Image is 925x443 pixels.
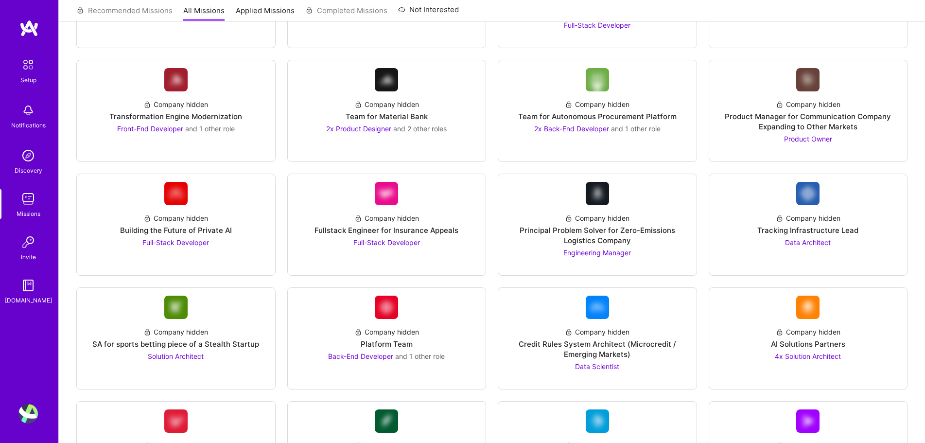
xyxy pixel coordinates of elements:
[717,68,900,154] a: Company LogoCompany hiddenProduct Manager for Communication Company Expanding to Other MarketsPro...
[16,404,40,424] a: User Avatar
[164,296,188,319] img: Company Logo
[506,68,689,154] a: Company LogoCompany hiddenTeam for Autonomous Procurement Platform2x Back-End Developer and 1 oth...
[353,238,420,247] span: Full-Stack Developer
[518,111,677,122] div: Team for Autonomous Procurement Platform
[85,182,267,267] a: Company LogoCompany hiddenBuilding the Future of Private AIFull-Stack Developer
[776,99,840,109] div: Company hidden
[586,182,609,205] img: Company Logo
[354,99,419,109] div: Company hidden
[164,409,188,433] img: Company Logo
[796,182,820,205] img: Company Logo
[5,295,52,305] div: [DOMAIN_NAME]
[717,182,900,267] a: Company LogoCompany hiddenTracking Infrastructure LeadData Architect
[717,296,900,381] a: Company LogoCompany hiddenAI Solutions Partners4x Solution Architect
[18,232,38,252] img: Invite
[796,409,820,433] img: Company Logo
[109,111,242,122] div: Transformation Engine Modernization
[296,296,478,381] a: Company LogoCompany hiddenPlatform TeamBack-End Developer and 1 other role
[18,101,38,120] img: bell
[18,146,38,165] img: discovery
[354,213,419,223] div: Company hidden
[586,68,609,91] img: Company Logo
[785,238,831,247] span: Data Architect
[398,4,459,21] a: Not Interested
[20,75,36,85] div: Setup
[375,409,398,433] img: Company Logo
[506,182,689,267] a: Company LogoCompany hiddenPrincipal Problem Solver for Zero-Emissions Logistics CompanyEngineerin...
[236,5,295,21] a: Applied Missions
[85,296,267,381] a: Company LogoCompany hiddenSA for sports betting piece of a Stealth StartupSolution Architect
[164,68,188,91] img: Company Logo
[796,68,820,91] img: Company Logo
[164,182,188,205] img: Company Logo
[361,339,413,349] div: Platform Team
[21,252,36,262] div: Invite
[326,124,391,133] span: 2x Product Designer
[565,327,629,337] div: Company hidden
[18,276,38,295] img: guide book
[586,409,609,433] img: Company Logo
[18,404,38,424] img: User Avatar
[776,213,840,223] div: Company hidden
[314,225,458,235] div: Fullstack Engineer for Insurance Appeals
[143,99,208,109] div: Company hidden
[85,68,267,154] a: Company LogoCompany hiddenTransformation Engine ModernizationFront-End Developer and 1 other role
[148,352,204,360] span: Solution Architect
[771,339,845,349] div: AI Solutions Partners
[142,238,209,247] span: Full-Stack Developer
[18,54,38,75] img: setup
[185,124,235,133] span: and 1 other role
[717,111,900,132] div: Product Manager for Communication Company Expanding to Other Markets
[328,352,393,360] span: Back-End Developer
[565,213,629,223] div: Company hidden
[776,327,840,337] div: Company hidden
[375,68,398,91] img: Company Logo
[611,124,661,133] span: and 1 other role
[19,19,39,37] img: logo
[117,124,183,133] span: Front-End Developer
[575,362,619,371] span: Data Scientist
[564,21,630,29] span: Full-Stack Developer
[143,213,208,223] div: Company hidden
[375,182,398,205] img: Company Logo
[15,165,42,176] div: Discovery
[143,327,208,337] div: Company hidden
[375,296,398,319] img: Company Logo
[565,99,629,109] div: Company hidden
[534,124,609,133] span: 2x Back-End Developer
[354,327,419,337] div: Company hidden
[395,352,445,360] span: and 1 other role
[506,296,689,381] a: Company LogoCompany hiddenCredit Rules System Architect (Microcredit / Emerging Markets)Data Scie...
[393,124,447,133] span: and 2 other roles
[183,5,225,21] a: All Missions
[346,111,428,122] div: Team for Material Bank
[757,225,858,235] div: Tracking Infrastructure Lead
[563,248,631,257] span: Engineering Manager
[17,209,40,219] div: Missions
[120,225,232,235] div: Building the Future of Private AI
[18,189,38,209] img: teamwork
[296,182,478,267] a: Company LogoCompany hiddenFullstack Engineer for Insurance AppealsFull-Stack Developer
[11,120,46,130] div: Notifications
[506,339,689,359] div: Credit Rules System Architect (Microcredit / Emerging Markets)
[784,135,832,143] span: Product Owner
[775,352,841,360] span: 4x Solution Architect
[296,68,478,154] a: Company LogoCompany hiddenTeam for Material Bank2x Product Designer and 2 other roles
[586,296,609,319] img: Company Logo
[796,296,820,319] img: Company Logo
[506,225,689,246] div: Principal Problem Solver for Zero-Emissions Logistics Company
[92,339,259,349] div: SA for sports betting piece of a Stealth Startup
